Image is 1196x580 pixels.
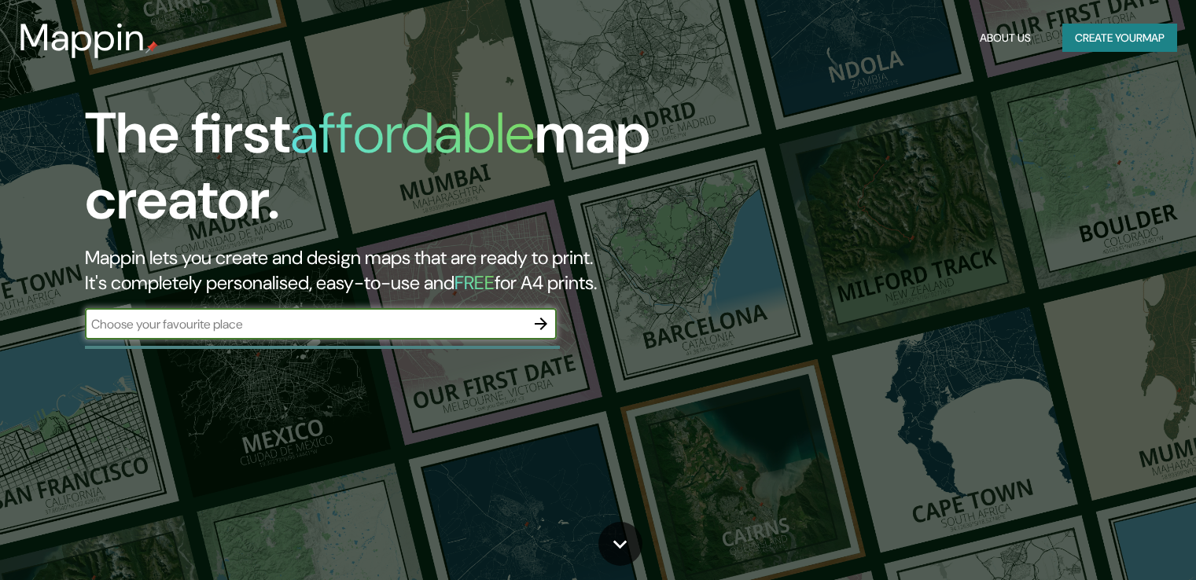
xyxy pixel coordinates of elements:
button: About Us [973,24,1037,53]
h2: Mappin lets you create and design maps that are ready to print. It's completely personalised, eas... [85,245,683,296]
img: mappin-pin [145,41,158,53]
input: Choose your favourite place [85,315,525,333]
button: Create yourmap [1062,24,1177,53]
h1: affordable [290,97,535,170]
h5: FREE [454,270,495,295]
h3: Mappin [19,16,145,60]
h1: The first map creator. [85,101,683,245]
